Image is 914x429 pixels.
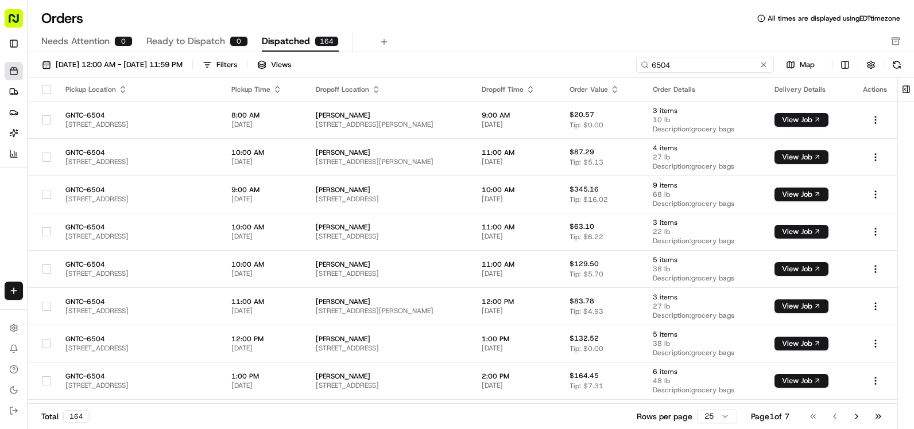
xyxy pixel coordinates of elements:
button: View Job [774,225,828,239]
span: Views [271,60,291,70]
div: Page 1 of 7 [751,411,789,422]
span: [STREET_ADDRESS] [65,381,213,390]
div: Filters [216,60,237,70]
span: Tip: $0.00 [570,120,603,130]
span: [DATE] [482,269,551,278]
span: Needs Attention [41,34,110,48]
span: [STREET_ADDRESS] [65,269,213,278]
div: Pickup Location [65,85,213,94]
span: [DATE] [482,194,551,204]
span: 22 lb [653,227,756,236]
button: View Job [774,374,828,388]
a: View Job [774,302,828,311]
span: $83.78 [570,297,594,306]
span: 10:00 AM [231,148,297,157]
span: Tip: $4.93 [570,307,603,316]
span: 38 lb [653,264,756,274]
span: [STREET_ADDRESS][PERSON_NAME] [316,157,463,166]
div: Dropoff Location [316,85,463,94]
div: 164 [315,36,339,46]
span: [PERSON_NAME] [316,111,463,120]
div: Actions [863,85,888,94]
a: 💻API Documentation [92,162,189,182]
span: 10:00 AM [231,260,297,269]
span: 1:00 PM [231,372,297,381]
span: [DATE] 12:00 AM - [DATE] 11:59 PM [56,60,183,70]
span: $345.16 [570,185,599,194]
img: Nash [11,11,34,34]
span: [DATE] [482,344,551,353]
span: 10 lb [653,115,756,124]
a: View Job [774,115,828,124]
span: Pylon [114,194,139,203]
span: 11:00 AM [482,260,551,269]
span: 12:00 PM [231,334,297,344]
a: View Job [774,190,828,199]
span: GNTC-6504 [65,148,213,157]
button: Refresh [889,57,905,73]
span: 4 items [653,143,756,153]
span: [PERSON_NAME] [316,185,463,194]
button: Filters [197,57,242,73]
p: Rows per page [637,411,692,422]
span: [STREET_ADDRESS] [316,381,463,390]
span: Tip: $6.22 [570,232,603,241]
span: 68 lb [653,190,756,199]
span: [DATE] [231,157,297,166]
span: 8:00 AM [231,111,297,120]
span: 9:00 AM [231,185,297,194]
span: 9 items [653,181,756,190]
span: 3 items [653,292,756,302]
span: [STREET_ADDRESS] [65,344,213,353]
button: View Job [774,113,828,127]
span: Description: grocery bags [653,274,756,283]
span: [PERSON_NAME] [316,148,463,157]
span: [STREET_ADDRESS] [65,306,213,315]
span: All times are displayed using EDT timezone [768,14,900,23]
span: 38 lb [653,339,756,348]
span: GNTC-6504 [65,260,213,269]
span: Description: grocery bags [653,124,756,134]
span: Dispatched [262,34,310,48]
div: We're available if you need us! [39,121,145,130]
input: Type to search [636,57,774,73]
span: $87.29 [570,147,594,157]
span: 27 lb [653,153,756,162]
span: 11:00 AM [482,148,551,157]
span: 3 items [653,106,756,115]
span: 1:00 PM [482,334,551,344]
a: 📗Knowledge Base [7,162,92,182]
span: 9:00 AM [482,111,551,120]
span: [STREET_ADDRESS] [316,232,463,241]
button: View Job [774,337,828,350]
span: Description: grocery bags [653,236,756,245]
div: 💻 [97,167,106,177]
span: [PERSON_NAME] [316,297,463,306]
button: View Job [774,299,828,313]
span: [PERSON_NAME] [316,372,463,381]
div: Pickup Time [231,85,297,94]
span: 6 items [653,367,756,376]
a: View Job [774,376,828,385]
img: 1736555255976-a54dd68f-1ca7-489b-9aae-adbdc363a1c4 [11,110,32,130]
span: [DATE] [482,381,551,390]
a: View Job [774,264,828,274]
span: [STREET_ADDRESS] [316,344,463,353]
span: Description: grocery bags [653,348,756,357]
span: Ready to Dispatch [146,34,225,48]
input: Clear [30,74,189,86]
div: Start new chat [39,110,188,121]
span: [STREET_ADDRESS] [316,269,463,278]
span: [STREET_ADDRESS][PERSON_NAME] [316,120,463,129]
span: Map [800,60,815,70]
button: View Job [774,262,828,276]
span: [STREET_ADDRESS] [316,194,463,204]
div: Total [41,410,90,423]
div: Order Details [653,85,756,94]
div: Dropoff Time [482,85,551,94]
span: 27 lb [653,302,756,311]
span: GNTC-6504 [65,372,213,381]
span: Description: grocery bags [653,199,756,208]
h1: Orders [41,9,83,28]
div: 0 [114,36,133,46]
